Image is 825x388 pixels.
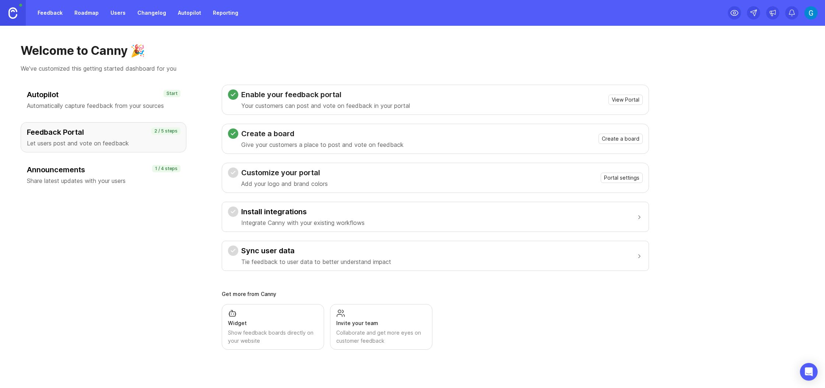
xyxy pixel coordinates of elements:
[166,91,178,96] p: Start
[21,43,804,58] h1: Welcome to Canny 🎉
[27,89,180,100] h3: Autopilot
[241,128,404,139] h3: Create a board
[133,6,171,20] a: Changelog
[228,202,643,232] button: Install integrationsIntegrate Canny with your existing workflows
[208,6,243,20] a: Reporting
[27,127,180,137] h3: Feedback Portal
[241,101,410,110] p: Your customers can post and vote on feedback in your portal
[27,139,180,148] p: Let users post and vote on feedback
[336,319,426,327] div: Invite your team
[21,160,186,190] button: AnnouncementsShare latest updates with your users1 / 4 steps
[70,6,103,20] a: Roadmap
[33,6,67,20] a: Feedback
[21,85,186,115] button: AutopilotAutomatically capture feedback from your sourcesStart
[228,241,643,271] button: Sync user dataTie feedback to user data to better understand impact
[173,6,206,20] a: Autopilot
[241,140,404,149] p: Give your customers a place to post and vote on feedback
[241,246,391,256] h3: Sync user data
[330,304,432,350] a: Invite your teamCollaborate and get more eyes on customer feedback
[154,128,178,134] p: 2 / 5 steps
[222,304,324,350] a: WidgetShow feedback boards directly on your website
[336,329,426,345] div: Collaborate and get more eyes on customer feedback
[27,101,180,110] p: Automatically capture feedback from your sources
[106,6,130,20] a: Users
[228,319,318,327] div: Widget
[602,135,639,142] span: Create a board
[27,165,180,175] h3: Announcements
[27,176,180,185] p: Share latest updates with your users
[228,329,318,345] div: Show feedback boards directly on your website
[222,292,649,297] div: Get more from Canny
[241,218,365,227] p: Integrate Canny with your existing workflows
[598,134,643,144] button: Create a board
[604,174,639,181] span: Portal settings
[241,167,328,178] h3: Customize your portal
[612,96,639,103] span: View Portal
[155,166,178,172] p: 1 / 4 steps
[241,179,328,188] p: Add your logo and brand colors
[241,257,391,266] p: Tie feedback to user data to better understand impact
[241,207,365,217] h3: Install integrations
[21,122,186,152] button: Feedback PortalLet users post and vote on feedback2 / 5 steps
[8,7,17,19] img: Canny Home
[21,64,804,73] p: We've customized this getting started dashboard for you
[800,363,818,381] div: Open Intercom Messenger
[241,89,410,100] h3: Enable your feedback portal
[608,95,643,105] button: View Portal
[601,173,643,183] button: Portal settings
[804,6,818,20] img: Georgina Hesp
